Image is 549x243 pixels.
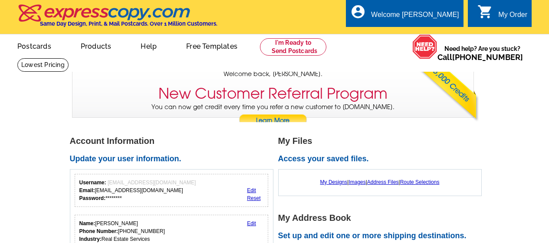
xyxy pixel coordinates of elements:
[247,195,260,201] a: Reset
[498,11,527,23] div: My Order
[278,136,487,146] h1: My Files
[79,220,165,243] div: [PERSON_NAME] [PHONE_NUMBER] Real Estate Services
[70,154,278,164] h2: Update your user information.
[437,53,523,62] span: Call
[79,220,95,226] strong: Name:
[278,154,487,164] h2: Access your saved files.
[320,179,348,185] a: My Designs
[158,85,388,103] h3: New Customer Referral Program
[247,187,256,193] a: Edit
[477,10,527,20] a: shopping_cart My Order
[67,35,125,56] a: Products
[40,20,217,27] h4: Same Day Design, Print, & Mail Postcards. Over 1 Million Customers.
[452,53,523,62] a: [PHONE_NUMBER]
[70,136,278,146] h1: Account Information
[283,174,477,190] div: | | |
[79,195,106,201] strong: Password:
[278,231,487,241] h2: Set up and edit one or more shipping destinations.
[437,44,527,62] span: Need help? Are you stuck?
[477,4,493,20] i: shopping_cart
[371,11,459,23] div: Welcome [PERSON_NAME]
[412,34,437,59] img: help
[400,179,440,185] a: Route Selections
[367,179,399,185] a: Address Files
[348,179,365,185] a: Images
[17,10,217,27] a: Same Day Design, Print, & Mail Postcards. Over 1 Million Customers.
[172,35,251,56] a: Free Templates
[3,35,65,56] a: Postcards
[350,4,366,20] i: account_circle
[108,180,196,186] span: [EMAIL_ADDRESS][DOMAIN_NAME]
[79,180,106,186] strong: Username:
[72,103,473,127] p: You can now get credit every time you refer a new customer to [DOMAIN_NAME].
[278,213,487,223] h1: My Address Book
[75,174,269,207] div: Your login information.
[239,114,307,127] a: Learn More
[224,70,322,79] span: Welcome back, [PERSON_NAME].
[79,187,95,193] strong: Email:
[79,228,118,234] strong: Phone Number:
[79,236,102,242] strong: Industry:
[247,220,256,226] a: Edit
[127,35,171,56] a: Help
